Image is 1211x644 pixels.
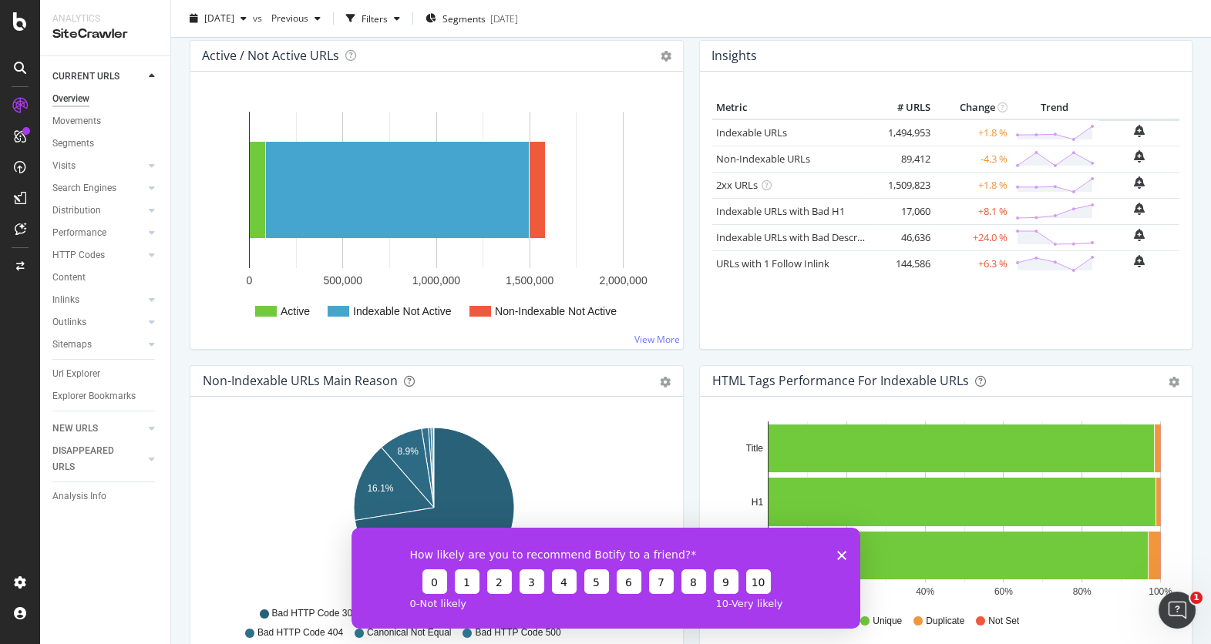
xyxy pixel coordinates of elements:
[712,421,1175,600] div: A chart.
[661,51,671,62] i: Options
[716,204,845,218] a: Indexable URLs with Bad H1
[52,421,144,437] a: NEW URLS
[52,337,92,353] div: Sitemaps
[1134,150,1145,163] div: bell-plus
[1072,586,1091,597] text: 80%
[203,421,665,600] svg: A chart.
[204,12,234,25] span: 2025 Sep. 9th
[52,203,144,219] a: Distribution
[281,305,310,317] text: Active
[52,314,144,330] a: Outlinks
[52,270,86,286] div: Content
[934,119,1011,146] td: +1.8 %
[52,247,105,263] div: HTTP Codes
[52,69,144,85] a: CURRENT URLS
[716,126,787,139] a: Indexable URLs
[52,91,160,107] a: Overview
[1134,203,1145,215] div: bell-plus
[352,528,860,629] iframe: Survey from Botify
[412,274,460,287] text: 1,000,000
[419,6,524,31] button: Segments[DATE]
[934,96,1011,119] th: Change
[52,12,158,25] div: Analytics
[362,12,388,25] div: Filters
[475,626,560,639] span: Bad HTTP Code 500
[716,152,810,166] a: Non-Indexable URLs
[52,388,160,404] a: Explorer Bookmarks
[1169,377,1179,387] div: gear
[873,172,934,198] td: 1,509,823
[712,96,873,119] th: Metric
[257,626,343,639] span: Bad HTTP Code 404
[751,497,763,508] text: H1
[52,225,106,241] div: Performance
[495,305,617,317] text: Non-Indexable Not Active
[873,224,934,250] td: 46,636
[253,12,265,25] span: vs
[52,158,144,174] a: Visits
[1190,592,1203,604] span: 1
[916,586,934,597] text: 40%
[442,12,486,25] span: Segments
[716,178,758,192] a: 2xx URLs
[203,373,398,388] div: Non-Indexable URLs Main Reason
[183,6,253,31] button: [DATE]
[934,172,1011,198] td: +1.8 %
[711,45,757,66] h4: Insights
[599,274,647,287] text: 2,000,000
[52,488,160,505] a: Analysis Info
[52,292,79,308] div: Inlinks
[398,446,419,457] text: 8.9%
[52,443,144,475] a: DISAPPEARED URLS
[272,607,358,620] span: Bad HTTP Code 301
[52,158,76,174] div: Visits
[1134,176,1145,189] div: bell-plus
[716,230,884,244] a: Indexable URLs with Bad Description
[52,270,160,286] a: Content
[52,225,144,241] a: Performance
[247,274,253,287] text: 0
[52,136,94,152] div: Segments
[1011,96,1098,119] th: Trend
[994,586,1012,597] text: 60%
[202,45,339,66] h4: Active / Not Active URLs
[52,180,116,196] div: Search Engines
[873,119,934,146] td: 1,494,953
[712,373,969,388] div: HTML Tags Performance for Indexable URLs
[367,626,451,639] span: Canonical Not Equal
[1134,255,1145,267] div: bell-plus
[52,180,144,196] a: Search Engines
[203,96,671,337] div: A chart.
[367,483,393,494] text: 16.1%
[52,314,86,330] div: Outlinks
[934,224,1011,250] td: +24.0 %
[52,203,101,219] div: Distribution
[52,136,160,152] a: Segments
[934,198,1011,224] td: +8.1 %
[1149,586,1172,597] text: 100%
[52,337,144,353] a: Sitemaps
[745,443,763,454] text: Title
[660,377,671,387] div: gear
[1159,592,1196,629] iframe: Intercom live chat
[265,6,327,31] button: Previous
[490,12,518,25] div: [DATE]
[353,305,452,317] text: Indexable Not Active
[926,615,964,628] span: Duplicate
[1134,125,1145,137] div: bell-plus
[52,488,106,505] div: Analysis Info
